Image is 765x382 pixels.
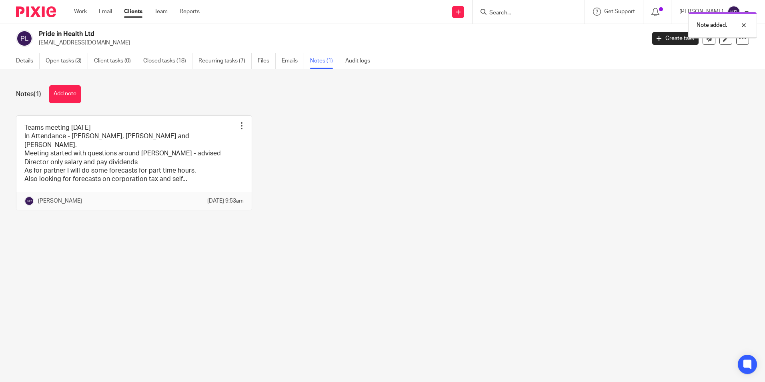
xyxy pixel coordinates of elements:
span: (1) [34,91,41,97]
a: Emails [282,53,304,69]
p: Note added. [697,21,727,29]
a: Recurring tasks (7) [198,53,252,69]
img: svg%3E [16,30,33,47]
a: Client tasks (0) [94,53,137,69]
a: Email [99,8,112,16]
p: [DATE] 9:53am [207,197,244,205]
p: [PERSON_NAME] [38,197,82,205]
a: Reports [180,8,200,16]
a: Open tasks (3) [46,53,88,69]
p: [EMAIL_ADDRESS][DOMAIN_NAME] [39,39,640,47]
a: Closed tasks (18) [143,53,192,69]
a: Details [16,53,40,69]
img: svg%3E [24,196,34,206]
button: Add note [49,85,81,103]
a: Audit logs [345,53,376,69]
a: Create task [652,32,699,45]
h2: Pride in Health Ltd [39,30,520,38]
img: Pixie [16,6,56,17]
h1: Notes [16,90,41,99]
a: Notes (1) [310,53,339,69]
a: Work [74,8,87,16]
a: Files [258,53,276,69]
a: Clients [124,8,142,16]
a: Team [154,8,168,16]
img: svg%3E [727,6,740,18]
